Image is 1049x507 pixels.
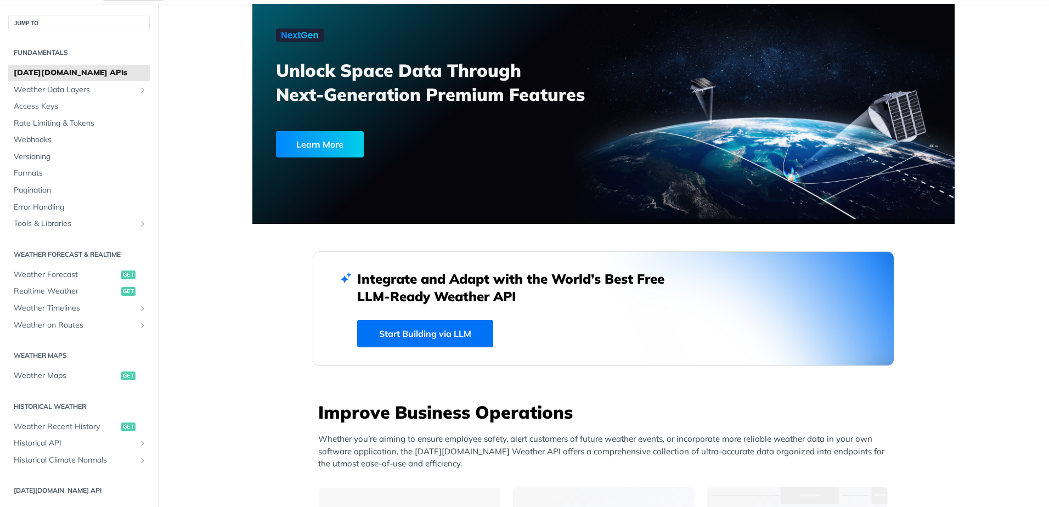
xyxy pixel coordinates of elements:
[8,486,150,495] h2: [DATE][DOMAIN_NAME] API
[138,321,147,330] button: Show subpages for Weather on Routes
[8,267,150,283] a: Weather Forecastget
[14,67,147,78] span: [DATE][DOMAIN_NAME] APIs
[8,452,150,469] a: Historical Climate NormalsShow subpages for Historical Climate Normals
[357,270,681,305] h2: Integrate and Adapt with the World’s Best Free LLM-Ready Weather API
[8,48,150,58] h2: Fundamentals
[14,455,136,466] span: Historical Climate Normals
[8,300,150,317] a: Weather TimelinesShow subpages for Weather Timelines
[8,199,150,216] a: Error Handling
[14,168,147,179] span: Formats
[14,421,119,432] span: Weather Recent History
[318,433,894,470] p: Whether you’re aiming to ensure employee safety, alert customers of future weather events, or inc...
[14,218,136,229] span: Tools & Libraries
[8,368,150,384] a: Weather Mapsget
[318,400,894,424] h3: Improve Business Operations
[138,304,147,313] button: Show subpages for Weather Timelines
[8,402,150,412] h2: Historical Weather
[14,151,147,162] span: Versioning
[14,118,147,129] span: Rate Limiting & Tokens
[14,84,136,95] span: Weather Data Layers
[8,98,150,115] a: Access Keys
[8,351,150,360] h2: Weather Maps
[8,419,150,435] a: Weather Recent Historyget
[8,283,150,300] a: Realtime Weatherget
[276,58,616,106] h3: Unlock Space Data Through Next-Generation Premium Features
[14,101,147,112] span: Access Keys
[8,182,150,199] a: Pagination
[138,439,147,448] button: Show subpages for Historical API
[14,303,136,314] span: Weather Timelines
[8,149,150,165] a: Versioning
[14,269,119,280] span: Weather Forecast
[276,29,324,42] img: NextGen
[276,131,548,157] a: Learn More
[8,65,150,81] a: [DATE][DOMAIN_NAME] APIs
[14,370,119,381] span: Weather Maps
[8,317,150,334] a: Weather on RoutesShow subpages for Weather on Routes
[14,134,147,145] span: Webhooks
[14,438,136,449] span: Historical API
[14,286,119,297] span: Realtime Weather
[121,271,136,279] span: get
[276,131,364,157] div: Learn More
[8,250,150,260] h2: Weather Forecast & realtime
[121,287,136,296] span: get
[138,456,147,465] button: Show subpages for Historical Climate Normals
[14,185,147,196] span: Pagination
[14,320,136,331] span: Weather on Routes
[8,435,150,452] a: Historical APIShow subpages for Historical API
[8,132,150,148] a: Webhooks
[8,82,150,98] a: Weather Data LayersShow subpages for Weather Data Layers
[14,202,147,213] span: Error Handling
[8,115,150,132] a: Rate Limiting & Tokens
[357,320,493,347] a: Start Building via LLM
[8,15,150,31] button: JUMP TO
[8,216,150,232] a: Tools & LibrariesShow subpages for Tools & Libraries
[138,86,147,94] button: Show subpages for Weather Data Layers
[121,422,136,431] span: get
[8,165,150,182] a: Formats
[121,371,136,380] span: get
[138,219,147,228] button: Show subpages for Tools & Libraries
